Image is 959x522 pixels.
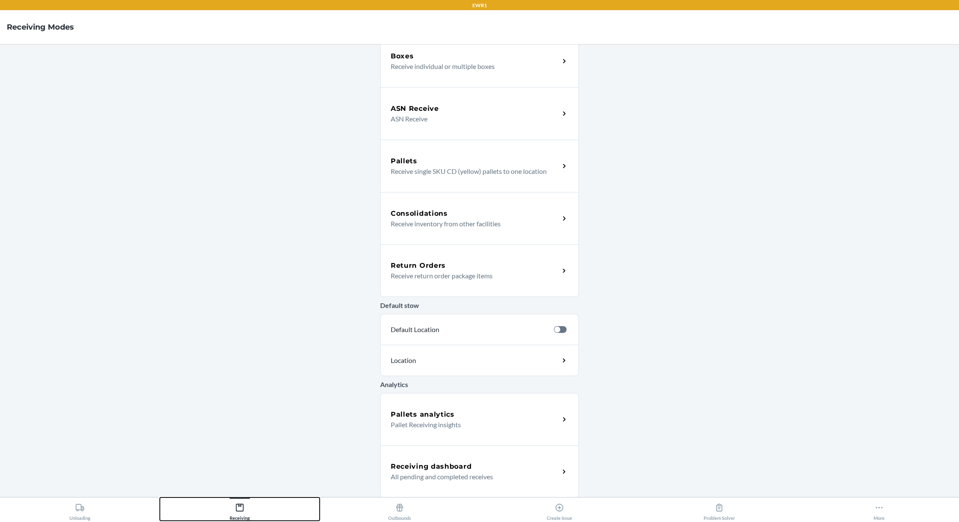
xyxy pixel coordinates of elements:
a: Return OrdersReceive return order package items [380,245,579,297]
a: ConsolidationsReceive inventory from other facilities [380,192,579,245]
a: Location [380,345,579,376]
h4: Receiving Modes [7,22,74,33]
p: ASN Receive [391,114,553,124]
a: ASN ReceiveASN Receive [380,87,579,140]
p: Analytics [380,379,579,390]
p: Receive single SKU CD (yellow) pallets to one location [391,166,553,176]
p: Default Location [391,324,547,335]
p: EWR1 [472,2,487,9]
p: Receive inventory from other facilities [391,219,553,229]
h5: Pallets analytics [391,409,455,420]
p: All pending and completed receives [391,472,553,482]
h5: Pallets [391,156,417,166]
h5: Boxes [391,51,414,61]
h5: Consolidations [391,209,448,219]
button: More [799,497,959,521]
a: PalletsReceive single SKU CD (yellow) pallets to one location [380,140,579,192]
div: Unloading [69,500,90,521]
button: Outbounds [320,497,479,521]
p: Location [391,355,490,365]
p: Receive return order package items [391,271,553,281]
h5: ASN Receive [391,104,439,114]
a: Pallets analyticsPallet Receiving insights [380,393,579,445]
div: Outbounds [388,500,411,521]
a: BoxesReceive individual or multiple boxes [380,35,579,87]
p: Pallet Receiving insights [391,420,553,430]
h5: Receiving dashboard [391,462,471,472]
h5: Return Orders [391,261,446,271]
div: Receiving [230,500,250,521]
button: Receiving [160,497,320,521]
p: Receive individual or multiple boxes [391,61,553,71]
div: More [874,500,885,521]
button: Create Issue [479,497,639,521]
button: Problem Solver [639,497,799,521]
div: Problem Solver [704,500,735,521]
div: Create Issue [547,500,572,521]
a: Receiving dashboardAll pending and completed receives [380,445,579,498]
p: Default stow [380,300,579,310]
